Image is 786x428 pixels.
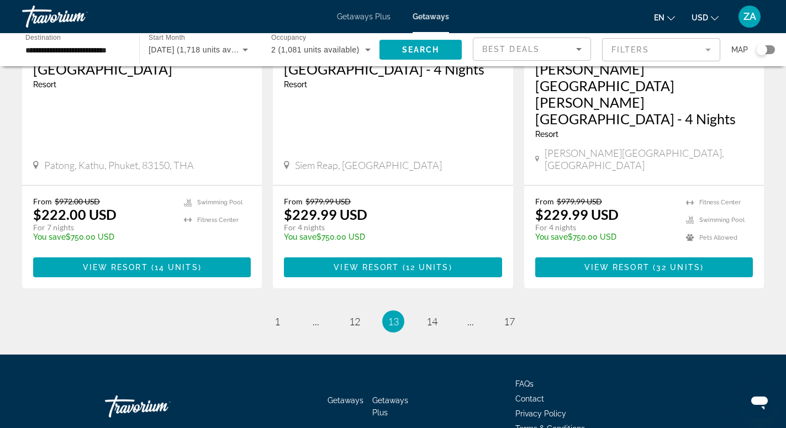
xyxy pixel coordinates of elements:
span: 13 [388,315,399,327]
span: Destination [25,34,61,41]
span: 32 units [656,263,700,272]
p: $222.00 USD [33,206,117,223]
span: 12 [349,315,360,327]
span: Swimming Pool [197,199,242,206]
p: $229.99 USD [284,206,367,223]
span: Fitness Center [699,199,741,206]
a: FAQs [515,379,534,388]
span: ( ) [399,263,452,272]
span: You save [535,233,568,241]
span: You save [284,233,316,241]
nav: Pagination [22,310,764,332]
span: Occupancy [271,34,306,41]
span: From [535,197,554,206]
p: $750.00 USD [33,233,173,241]
span: Fitness Center [197,216,239,224]
span: From [284,197,303,206]
a: [GEOGRAPHIC_DATA] - 4 Nights [284,61,502,77]
span: Siem Reap, [GEOGRAPHIC_DATA] [295,159,442,171]
p: For 7 nights [33,223,173,233]
a: [GEOGRAPHIC_DATA] [33,61,251,77]
span: View Resort [584,263,650,272]
span: Resort [33,80,56,89]
span: Start Month [149,34,185,41]
span: ... [313,315,319,327]
p: For 4 nights [535,223,675,233]
a: Travorium [22,2,133,31]
span: Swimming Pool [699,216,745,224]
button: Change language [654,9,675,25]
span: Map [731,42,748,57]
span: ( ) [650,263,704,272]
p: For 4 nights [284,223,490,233]
a: Contact [515,394,544,403]
span: ZA [743,11,756,22]
a: Getaways Plus [337,12,391,21]
p: $750.00 USD [535,233,675,241]
span: View Resort [334,263,399,272]
a: Getaways [413,12,449,21]
button: Search [379,40,462,60]
span: ... [467,315,474,327]
span: Resort [535,130,558,139]
span: 17 [504,315,515,327]
a: Getaways [328,396,363,405]
span: [DATE] (1,718 units available) [149,45,258,54]
span: 1 [275,315,280,327]
p: $229.99 USD [535,206,619,223]
span: 14 units [155,263,198,272]
span: 12 units [406,263,449,272]
span: Pets Allowed [699,234,737,241]
button: User Menu [735,5,764,28]
button: Filter [602,38,720,62]
a: Travorium [105,390,215,423]
a: Privacy Policy [515,409,566,418]
span: USD [692,13,708,22]
p: $750.00 USD [284,233,490,241]
span: 2 (1,081 units available) [271,45,360,54]
button: View Resort(12 units) [284,257,502,277]
span: Search [402,45,440,54]
span: View Resort [83,263,148,272]
span: 14 [426,315,437,327]
span: You save [33,233,66,241]
span: [PERSON_NAME][GEOGRAPHIC_DATA], [GEOGRAPHIC_DATA] [545,147,753,171]
iframe: Кнопка запуска окна обмена сообщениями [742,384,777,419]
span: Best Deals [482,45,540,54]
span: Resort [284,80,307,89]
span: en [654,13,664,22]
span: Patong, Kathu, Phuket, 83150, THA [44,159,194,171]
span: ( ) [148,263,202,272]
a: Getaways Plus [372,396,408,417]
span: $979.99 USD [305,197,351,206]
span: $979.99 USD [557,197,602,206]
mat-select: Sort by [482,43,582,56]
button: Change currency [692,9,719,25]
span: $972.00 USD [55,197,100,206]
button: View Resort(32 units) [535,257,753,277]
span: From [33,197,52,206]
button: View Resort(14 units) [33,257,251,277]
a: [PERSON_NAME][GEOGRAPHIC_DATA] [PERSON_NAME][GEOGRAPHIC_DATA] - 4 Nights [535,61,753,127]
